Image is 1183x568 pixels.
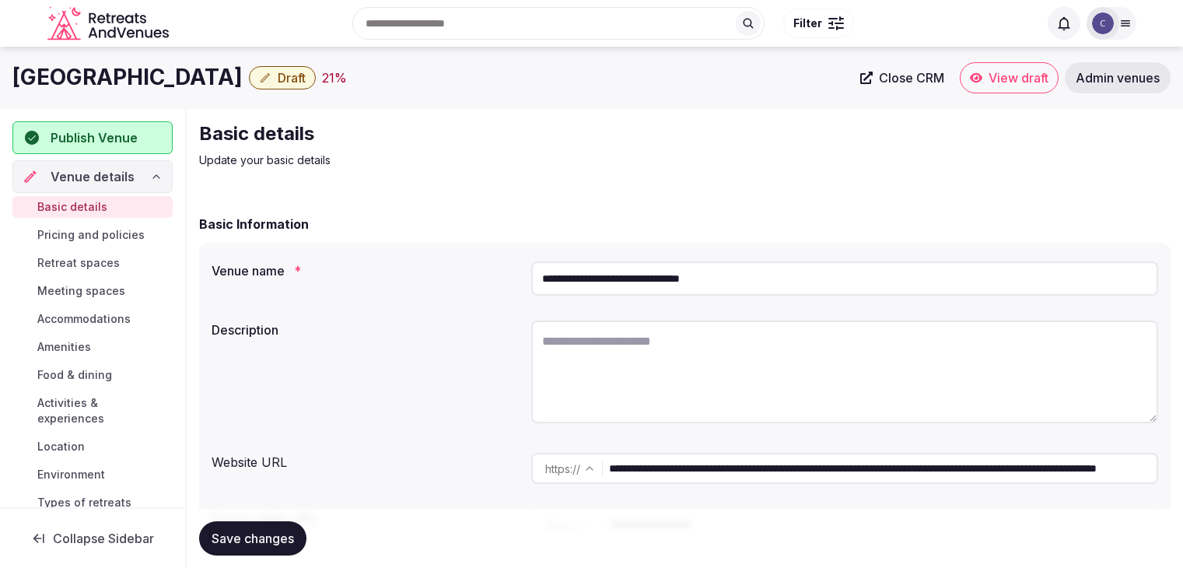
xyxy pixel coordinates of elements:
span: Pricing and policies [37,227,145,243]
button: Publish Venue [12,121,173,154]
span: Location [37,439,85,454]
a: Close CRM [851,62,954,93]
div: Promo video URL [212,503,519,528]
span: Publish Venue [51,128,138,147]
button: 21% [322,68,347,87]
a: Basic details [12,196,173,218]
span: Types of retreats [37,495,131,510]
span: Draft [278,70,306,86]
span: Accommodations [37,311,131,327]
span: Food & dining [37,367,112,383]
span: Environment [37,467,105,482]
button: Collapse Sidebar [12,521,173,556]
a: Pricing and policies [12,224,173,246]
span: Venue details [51,167,135,186]
a: Location [12,436,173,458]
span: Admin venues [1076,70,1160,86]
a: Meeting spaces [12,280,173,302]
span: Activities & experiences [37,395,166,426]
button: Filter [783,9,854,38]
a: View draft [960,62,1059,93]
span: Collapse Sidebar [53,531,154,546]
a: Admin venues [1065,62,1171,93]
span: Basic details [37,199,107,215]
div: 21 % [322,68,347,87]
button: Draft [249,66,316,89]
span: Amenities [37,339,91,355]
a: Retreat spaces [12,252,173,274]
span: Meeting spaces [37,283,125,299]
button: Save changes [199,521,306,556]
span: Retreat spaces [37,255,120,271]
a: Environment [12,464,173,486]
a: Types of retreats [12,492,173,514]
a: Food & dining [12,364,173,386]
a: Visit the homepage [47,6,172,41]
label: Description [212,324,519,336]
a: Accommodations [12,308,173,330]
span: View draft [989,70,1048,86]
span: Filter [793,16,822,31]
h1: [GEOGRAPHIC_DATA] [12,62,243,93]
a: Amenities [12,336,173,358]
h2: Basic Information [199,215,309,233]
p: Update your basic details [199,153,722,168]
div: Website URL [212,447,519,472]
h2: Basic details [199,121,722,146]
label: Venue name [212,265,519,277]
span: Close CRM [879,70,944,86]
a: Activities & experiences [12,392,173,430]
img: Catherine Mesina [1092,12,1114,34]
svg: Retreats and Venues company logo [47,6,172,41]
span: Save changes [212,531,294,546]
